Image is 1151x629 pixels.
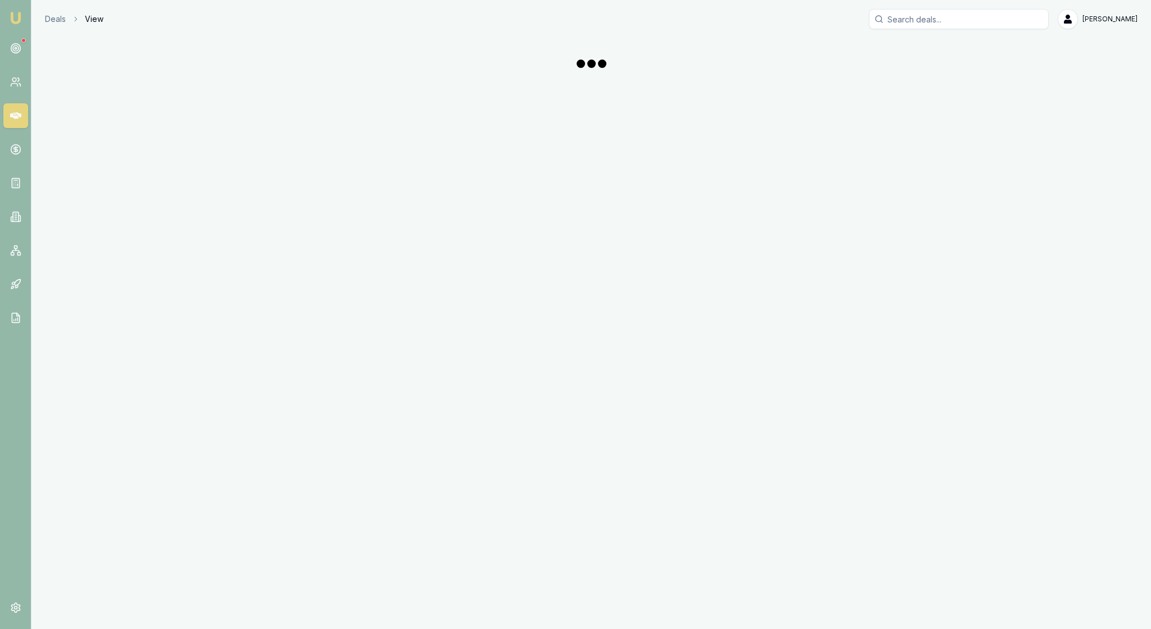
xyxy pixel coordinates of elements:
input: Search deals [869,9,1049,29]
span: [PERSON_NAME] [1082,15,1138,24]
a: Deals [45,13,66,25]
span: View [85,13,103,25]
img: emu-icon-u.png [9,11,22,25]
nav: breadcrumb [45,13,103,25]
